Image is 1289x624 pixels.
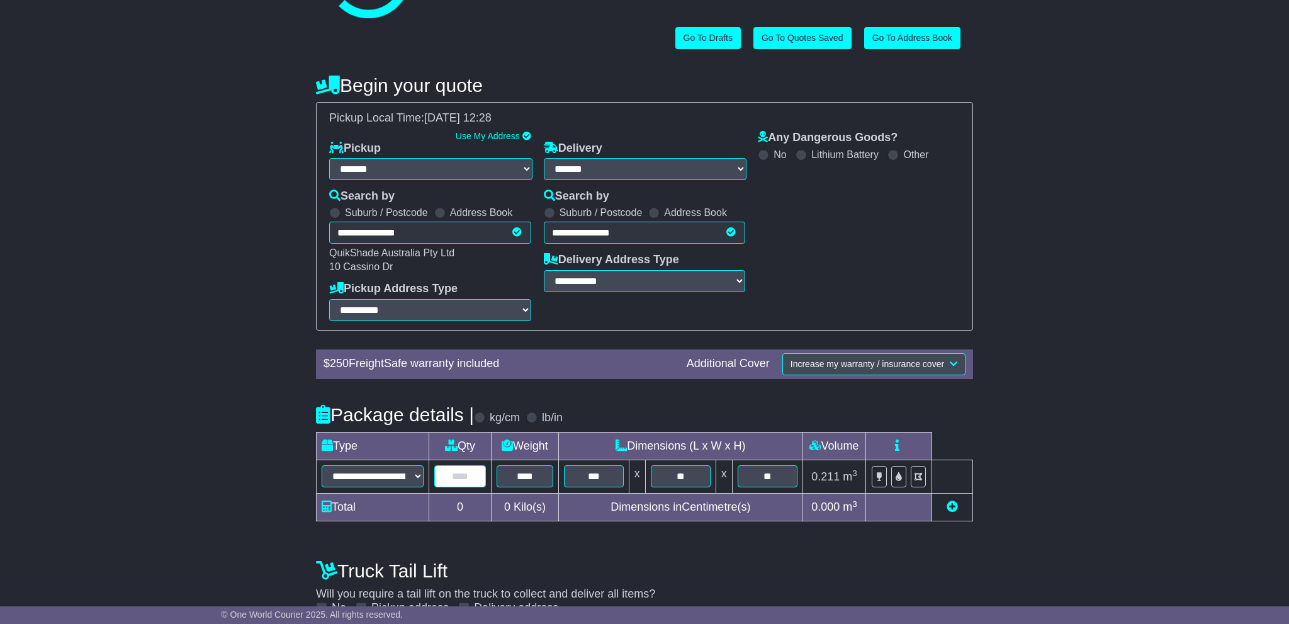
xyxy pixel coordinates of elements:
label: Address Book [450,207,513,218]
span: 0 [504,501,510,513]
td: Volume [802,432,865,460]
td: Dimensions in Centimetre(s) [558,494,802,521]
span: © One World Courier 2025. All rights reserved. [221,610,403,620]
label: Pickup Address Type [329,282,458,296]
span: m [843,501,857,513]
td: x [629,460,645,494]
label: Search by [544,190,609,203]
h4: Truck Tail Lift [316,560,973,581]
td: Kilo(s) [492,494,559,521]
div: Pickup Local Time: [323,111,966,125]
label: Suburb / Postcode [560,207,643,218]
a: Use My Address [456,131,520,141]
label: lb/in [542,411,563,425]
h4: Begin your quote [316,75,973,96]
label: No [774,149,786,161]
td: 0 [429,494,491,521]
label: Delivery Address Type [544,253,679,267]
label: Pickup [329,142,381,156]
td: Weight [492,432,559,460]
span: m [843,470,857,483]
label: Delivery [544,142,602,156]
label: Delivery address [474,601,558,615]
span: 10 Cassino Dr [329,261,393,272]
span: 0.000 [811,501,840,513]
button: Increase my warranty / insurance cover [782,353,965,375]
label: Address Book [664,207,727,218]
sup: 3 [852,468,857,478]
a: Add new item [947,501,958,513]
label: kg/cm [490,411,520,425]
a: Go To Quotes Saved [753,27,852,49]
span: Increase my warranty / insurance cover [791,359,944,369]
td: Qty [429,432,491,460]
h4: Package details | [316,404,474,425]
td: Type [317,432,429,460]
td: Total [317,494,429,521]
div: Additional Cover [680,357,776,371]
label: Suburb / Postcode [345,207,428,218]
sup: 3 [852,499,857,509]
span: 250 [330,357,349,370]
label: Lithium Battery [811,149,879,161]
span: QuikShade Australia Pty Ltd [329,247,454,258]
div: $ FreightSafe warranty included [317,357,680,371]
a: Go To Drafts [675,27,741,49]
div: Will you require a tail lift on the truck to collect and deliver all items? [310,553,979,615]
td: Dimensions (L x W x H) [558,432,802,460]
label: Search by [329,190,395,203]
a: Go To Address Book [864,27,960,49]
label: Any Dangerous Goods? [758,131,898,145]
td: x [716,460,732,494]
span: 0.211 [811,470,840,483]
label: Other [903,149,928,161]
span: [DATE] 12:28 [424,111,492,124]
label: Pickup address [371,601,449,615]
label: No [332,601,346,615]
